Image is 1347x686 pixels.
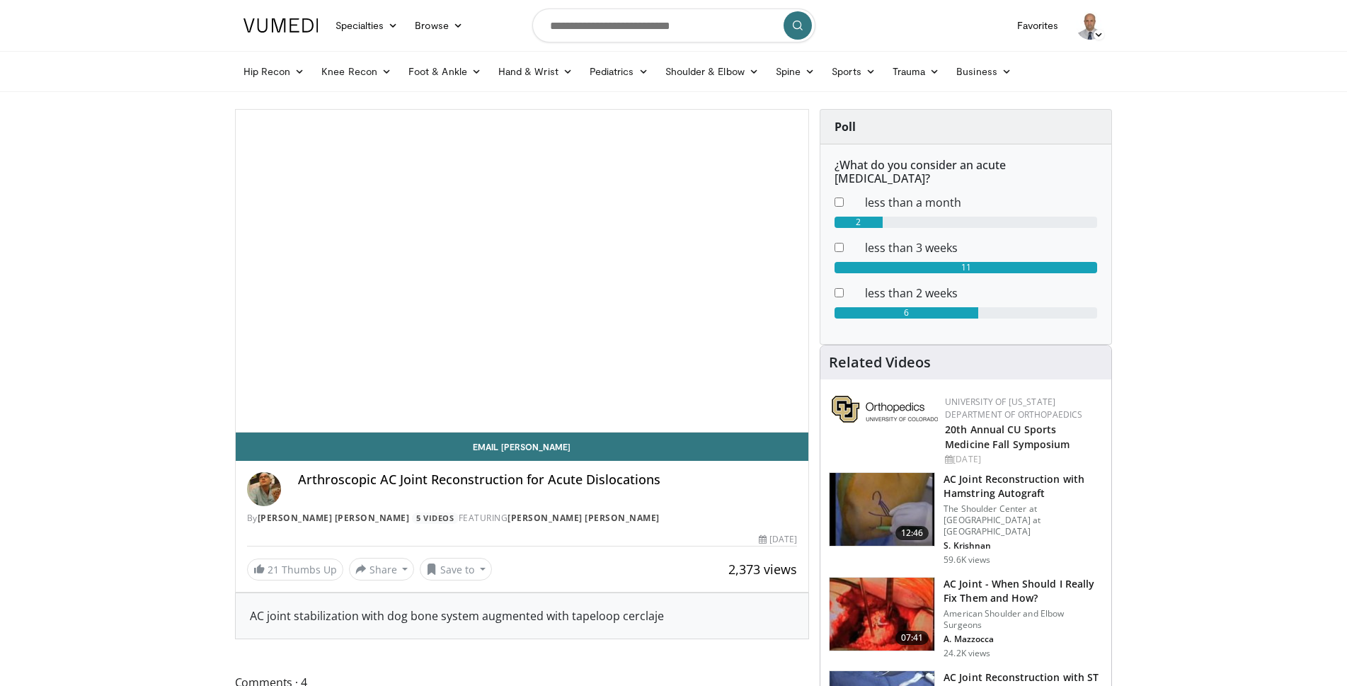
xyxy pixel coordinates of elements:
[854,285,1108,302] dd: less than 2 weeks
[400,57,490,86] a: Foot & Ankle
[508,512,660,524] a: [PERSON_NAME] [PERSON_NAME]
[767,57,823,86] a: Spine
[236,433,809,461] a: Email [PERSON_NAME]
[830,473,934,547] img: 134172_0000_1.png.150x105_q85_crop-smart_upscale.jpg
[835,217,883,228] div: 2
[829,577,1103,659] a: 07:41 AC Joint - When Should I Really Fix Them and How? American Shoulder and Elbow Surgeons A. M...
[895,631,929,645] span: 07:41
[236,110,809,433] video-js: Video Player
[944,608,1103,631] p: American Shoulder and Elbow Surgeons
[243,18,319,33] img: VuMedi Logo
[948,57,1020,86] a: Business
[420,558,492,581] button: Save to
[895,526,929,540] span: 12:46
[247,512,798,525] div: By FEATURING
[830,578,934,651] img: mazz_3.png.150x105_q85_crop-smart_upscale.jpg
[835,159,1097,185] h6: ¿What do you consider an acute [MEDICAL_DATA]?
[657,57,767,86] a: Shoulder & Elbow
[490,57,581,86] a: Hand & Wrist
[945,423,1070,451] a: 20th Annual CU Sports Medicine Fall Symposium
[944,472,1103,501] h3: AC Joint Reconstruction with Hamstring Autograft
[835,307,978,319] div: 6
[298,472,798,488] h4: Arthroscopic AC Joint Reconstruction for Acute Dislocations
[1009,11,1067,40] a: Favorites
[944,554,990,566] p: 59.6K views
[581,57,657,86] a: Pediatrics
[823,57,884,86] a: Sports
[884,57,948,86] a: Trauma
[944,648,990,659] p: 24.2K views
[247,559,343,581] a: 21 Thumbs Up
[250,607,795,624] div: AC joint stabilization with dog bone system augmented with tapeloop cerclaje
[406,11,471,40] a: Browse
[412,513,459,525] a: 5 Videos
[944,577,1103,605] h3: AC Joint - When Should I Really Fix Them and How?
[832,396,938,423] img: 355603a8-37da-49b6-856f-e00d7e9307d3.png.150x105_q85_autocrop_double_scale_upscale_version-0.2.png
[835,262,1097,273] div: 11
[944,503,1103,537] p: The Shoulder Center at [GEOGRAPHIC_DATA] at [GEOGRAPHIC_DATA]
[235,57,314,86] a: Hip Recon
[1076,11,1104,40] img: Avatar
[313,57,400,86] a: Knee Recon
[728,561,797,578] span: 2,373 views
[854,239,1108,256] dd: less than 3 weeks
[258,512,410,524] a: [PERSON_NAME] [PERSON_NAME]
[532,8,815,42] input: Search topics, interventions
[829,354,931,371] h4: Related Videos
[945,396,1082,421] a: University of [US_STATE] Department of Orthopaedics
[854,194,1108,211] dd: less than a month
[327,11,407,40] a: Specialties
[944,540,1103,551] p: S. Krishnan
[349,558,415,581] button: Share
[247,472,281,506] img: Avatar
[835,119,856,135] strong: Poll
[829,472,1103,566] a: 12:46 AC Joint Reconstruction with Hamstring Autograft The Shoulder Center at [GEOGRAPHIC_DATA] a...
[759,533,797,546] div: [DATE]
[268,563,279,576] span: 21
[944,634,1103,645] p: A. Mazzocca
[945,453,1100,466] div: [DATE]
